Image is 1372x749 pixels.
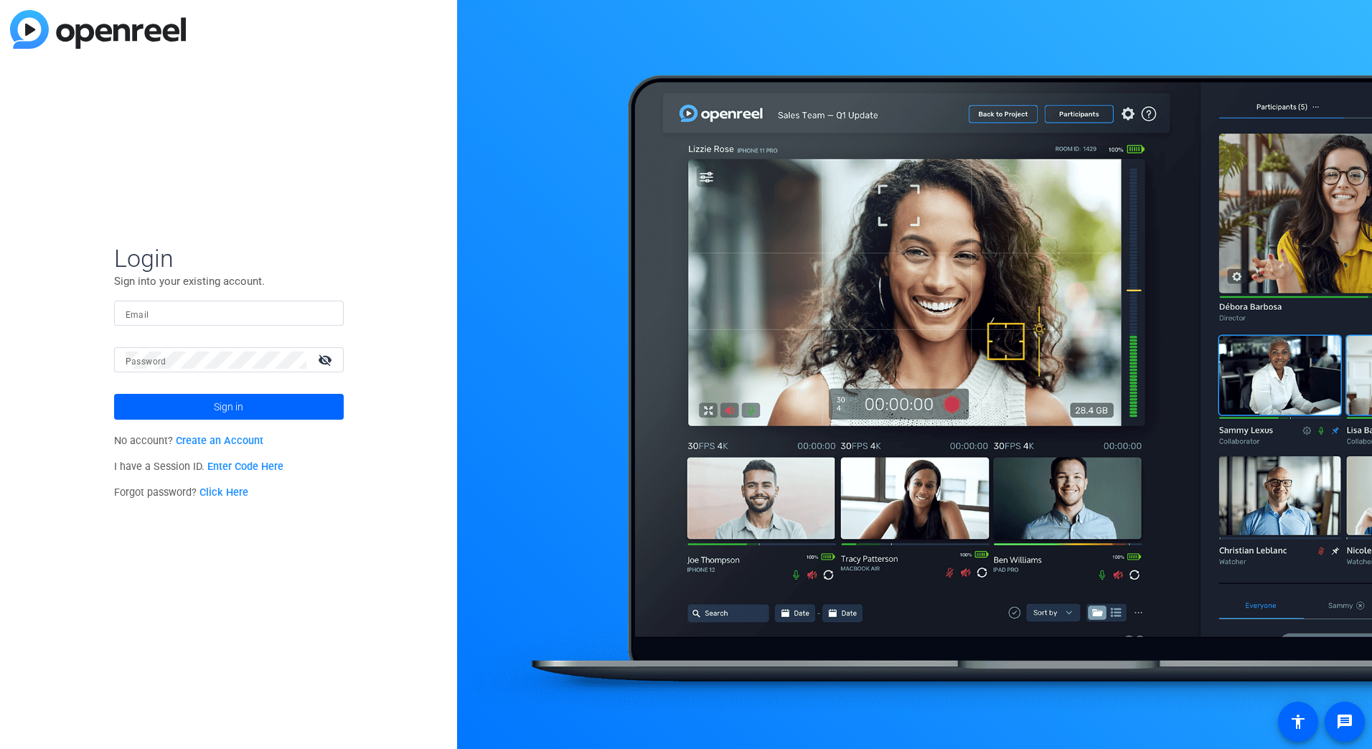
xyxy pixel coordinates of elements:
p: Sign into your existing account. [114,273,344,289]
mat-icon: accessibility [1289,713,1307,730]
span: No account? [114,435,264,447]
a: Enter Code Here [207,461,283,473]
span: I have a Session ID. [114,461,284,473]
a: Click Here [199,486,248,499]
img: blue-gradient.svg [10,10,186,49]
input: Enter Email Address [126,305,332,322]
a: Create an Account [176,435,263,447]
mat-label: Email [126,310,149,320]
mat-icon: visibility_off [309,349,344,370]
span: Sign in [214,389,243,425]
mat-label: Password [126,357,166,367]
mat-icon: message [1336,713,1353,730]
span: Forgot password? [114,486,249,499]
span: Login [114,243,344,273]
button: Sign in [114,394,344,420]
